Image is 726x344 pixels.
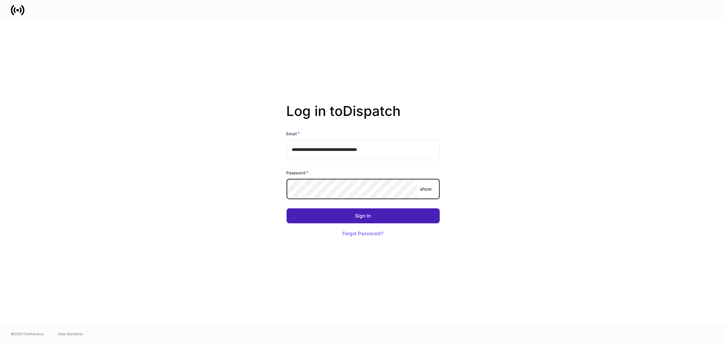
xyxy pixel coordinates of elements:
[287,130,300,137] h6: Email
[11,331,44,337] span: © 2025 OneAdvisory
[355,213,371,218] div: Sign In
[420,186,432,192] p: show
[343,231,384,236] div: Forgot Password?
[287,208,440,223] button: Sign In
[58,331,83,337] a: Data Disclaimer
[334,226,392,241] button: Forgot Password?
[287,169,309,176] h6: Password
[287,103,440,130] h2: Log in to Dispatch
